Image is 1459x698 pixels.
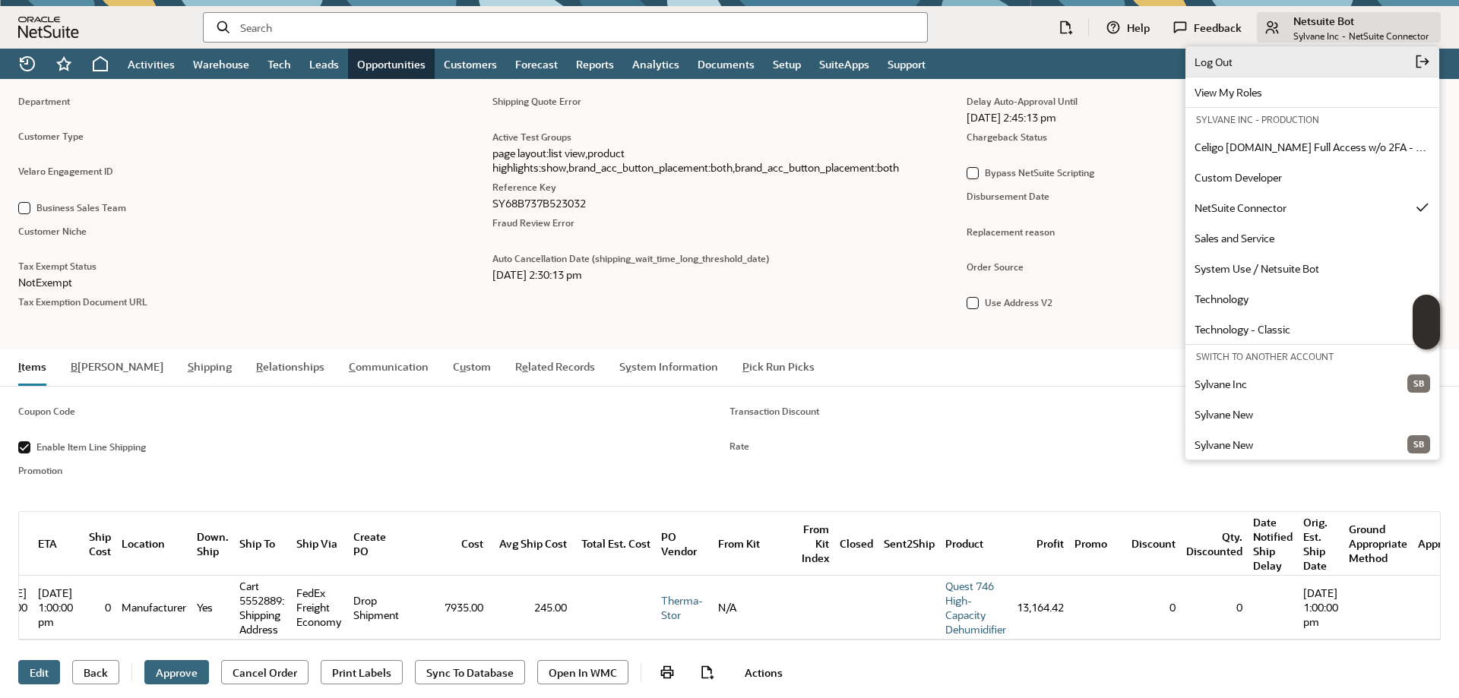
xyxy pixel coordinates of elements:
div: Profit [1017,536,1064,551]
a: View My Roles [1185,77,1439,107]
a: Actions [733,659,795,686]
span: Tech [267,57,291,71]
a: Items [18,359,46,374]
span: Activities [128,57,175,71]
td: 0 [78,576,116,640]
span: - [1342,30,1346,42]
a: Customer Niche [18,225,87,237]
div: Location [122,536,186,551]
a: Tax Exempt Status [18,260,97,272]
a: Reports [567,49,623,79]
div: Ship Cost [84,529,111,558]
a: Therma-Stor [661,593,703,622]
a: Use Address V2 [985,296,1052,308]
div: PO Vendor [661,529,707,558]
button: Edit [18,660,60,684]
span: Setup [773,57,801,71]
a: Technology [1185,283,1439,314]
span: C [349,359,356,374]
a: Forecast [506,49,567,79]
span: Analytics [632,57,679,71]
td: Cart 5552889: Shipping Address [234,576,291,640]
a: Log Out [1185,46,1439,77]
span: Forecast [515,57,558,71]
td: 13,164.42 [1011,576,1069,640]
a: B[PERSON_NAME] [71,359,163,374]
div: Create PO [353,529,400,558]
a: Reference Key [492,181,556,193]
span: I [18,359,21,374]
span: Celigo [DOMAIN_NAME] Full Access w/o 2FA - Sylvane [1195,140,1430,154]
div: Total Est. Cost [578,536,650,551]
span: Documents [698,57,755,71]
td: 245.00 [489,576,572,640]
span: Reports [576,57,614,71]
a: Bypass NetSuite Scripting [985,166,1094,178]
span: y [625,359,631,374]
div: Product [945,536,1006,551]
span: NetSuite Connector [1195,201,1415,215]
td: [DATE] 1:00:00 pm [1298,576,1343,640]
span: SY68B737B523032 [492,196,942,210]
a: Recent Records [9,49,46,79]
button: Cancel Order [221,660,309,684]
a: Tech [258,49,300,79]
button: Back [72,660,119,684]
button: Open In WMC [537,660,628,684]
td: Yes [191,576,234,640]
span: Leads [309,57,339,71]
div: From Kit [718,536,791,551]
div: Promo [1074,536,1121,551]
svg: logo [18,17,79,38]
div: Sent2Ship [884,536,935,551]
a: Disbursement Date [967,190,1049,202]
a: Sylvane NewSB [1185,429,1439,460]
span: Customers [444,57,497,71]
span: R [256,359,263,374]
a: SuiteApps [810,49,878,79]
div: Ground Appropriate Method [1349,522,1407,565]
span: Warehouse [193,57,249,71]
label: Help [1127,21,1150,35]
a: Support [878,49,935,79]
span: B [71,359,78,374]
span: Sylvane Inc [1195,377,1395,391]
span: e [522,359,528,374]
div: ETA [38,536,73,551]
span: SuiteApps [819,57,869,71]
span: Custom Developer [1195,170,1430,185]
a: Business Sales Team [36,201,126,213]
a: Rate [729,440,749,452]
a: Promotion [18,464,62,476]
a: Related Records [515,359,595,374]
span: System Use / Netsuite Bot [1195,261,1430,276]
a: Delay Auto-Approval Until [967,95,1078,107]
div: Date Notified Ship Delay [1253,515,1293,573]
span: Netsuite Bot [1293,14,1429,28]
span: Log Out [1195,55,1415,69]
div: Help [1098,12,1162,43]
a: Opportunities [348,49,435,79]
a: Documents [688,49,764,79]
a: Fraud Review Error [492,216,574,229]
span: View My Roles [1195,85,1430,99]
span: u [460,359,466,374]
td: Drop Shipment [348,576,405,640]
a: Communication [349,359,429,374]
td: FedEx Freight Economy [291,576,348,640]
td: [DATE] 1:00:00 pm [33,576,78,640]
svg: Home [91,55,109,73]
div: Cost [410,536,483,551]
a: Department [18,95,70,107]
a: System Use / Netsuite Bot [1185,253,1439,283]
div: Avg Ship Cost [494,536,567,551]
span: [DATE] 2:30:13 pm [492,267,942,282]
a: Technology - Classic [1185,314,1439,344]
a: Setup [764,49,810,79]
input: Search [240,20,915,35]
img: create-new.svg [699,665,714,680]
span: Sales and Service [1195,231,1430,245]
span: Sylvane New [1195,407,1430,422]
td: N/A [713,576,796,640]
span: SB [1407,374,1430,393]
